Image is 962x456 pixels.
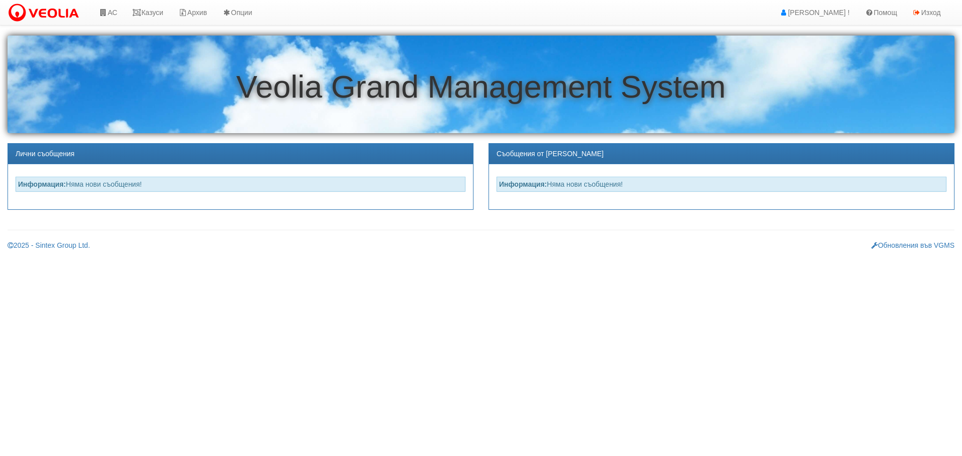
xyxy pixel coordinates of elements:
div: Няма нови съобщения! [497,177,946,192]
a: 2025 - Sintex Group Ltd. [8,241,90,249]
strong: Информация: [499,180,547,188]
h1: Veolia Grand Management System [8,70,954,104]
div: Лични съобщения [8,144,473,164]
div: Съобщения от [PERSON_NAME] [489,144,954,164]
img: VeoliaLogo.png [8,3,84,24]
a: Обновления във VGMS [871,241,954,249]
div: Няма нови съобщения! [16,177,465,192]
strong: Информация: [18,180,66,188]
